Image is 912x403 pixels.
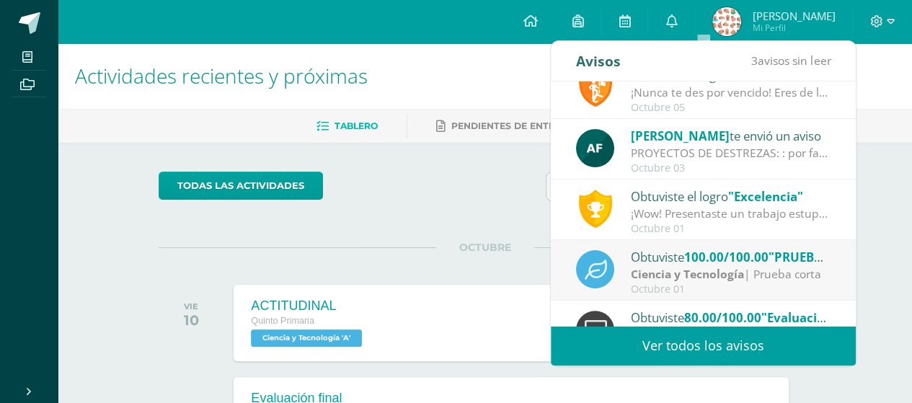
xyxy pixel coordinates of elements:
[684,249,769,265] span: 100.00/100.00
[631,247,831,266] div: Obtuviste en
[712,7,741,36] img: 14f279d5f4a91bc8e8ea1c24b305fc98.png
[184,311,199,329] div: 10
[752,9,835,23] span: [PERSON_NAME]
[451,120,575,131] span: Pendientes de entrega
[769,249,882,265] span: "PRUEBA CORTA 2"
[546,172,810,200] input: Busca una actividad próxima aquí...
[631,126,831,145] div: te envió un aviso
[684,309,761,326] span: 80.00/100.00
[631,205,831,222] div: ¡Wow! Presentaste un trabajo estupendo, demostrando dominio del tema y además cumpliste con todos...
[631,308,831,327] div: Obtuviste en
[159,172,323,200] a: todas las Actividades
[631,266,744,282] strong: Ciencia y Tecnología
[631,84,831,101] div: ¡Nunca te des por vencido! Eres de las personas que nunca se rinde sin importar los obstáculos qu...
[436,241,534,254] span: OCTUBRE
[631,145,831,161] div: PROYECTOS DE DESTREZAS: : por favor ponerse al día en todos los temas de finanzas personales, rea...
[631,102,831,114] div: Octubre 05
[436,115,575,138] a: Pendientes de entrega
[184,301,199,311] div: VIE
[551,326,856,366] a: Ver todos los avisos
[728,188,803,205] span: "Excelencia"
[631,266,831,283] div: | Prueba corta
[631,223,831,235] div: Octubre 01
[335,120,378,131] span: Tablero
[631,283,831,296] div: Octubre 01
[251,329,362,347] span: Ciencia y Tecnología 'A'
[251,298,366,314] div: ACTITUDINAL
[631,162,831,174] div: Octubre 03
[751,53,758,68] span: 3
[251,316,314,326] span: Quinto Primaria
[752,22,835,34] span: Mi Perfil
[761,309,853,326] span: "Evaluación IV"
[316,115,378,138] a: Tablero
[75,62,368,89] span: Actividades recientes y próximas
[576,129,614,167] img: 76d0098bca6fec32b74f05e1b18fe2ef.png
[631,187,831,205] div: Obtuviste el logro
[751,53,831,68] span: avisos sin leer
[631,128,730,144] span: [PERSON_NAME]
